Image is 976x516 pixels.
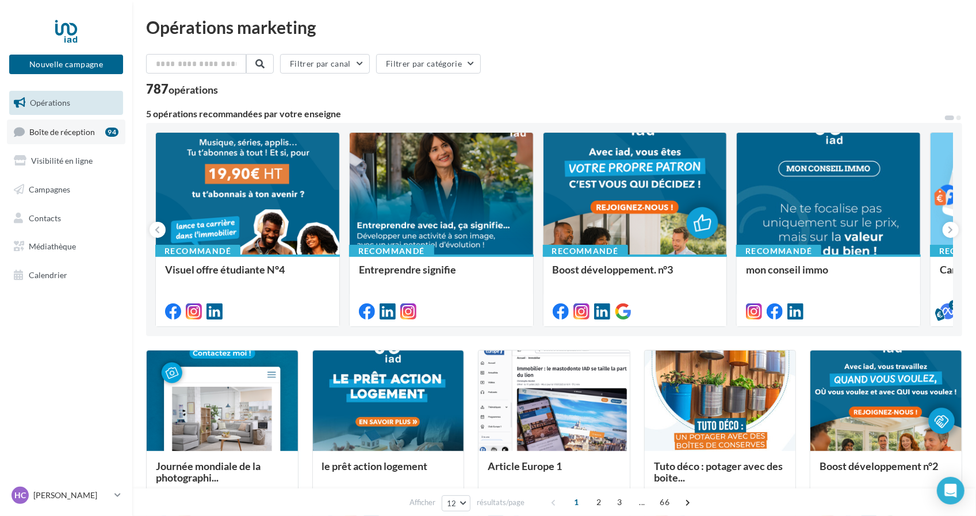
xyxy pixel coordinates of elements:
a: Campagnes [7,178,125,202]
a: Opérations [7,91,125,115]
button: Filtrer par catégorie [376,54,481,74]
span: Calendrier [29,270,67,280]
span: 12 [447,499,457,508]
div: Mots-clés [145,68,174,75]
span: Boost développement. n°3 [553,263,673,276]
div: Recommandé [543,245,628,257]
span: Afficher [409,497,435,508]
button: Nouvelle campagne [9,55,123,74]
span: 66 [655,493,674,511]
div: 5 opérations recommandées par votre enseigne [146,109,944,118]
span: HC [14,490,26,501]
span: Médiathèque [29,241,76,251]
span: 1 [567,493,585,511]
span: mon conseil immo [746,263,828,276]
span: Contacts [29,213,61,222]
span: 2 [590,493,608,511]
img: website_grey.svg [18,30,28,39]
div: v 4.0.25 [32,18,56,28]
div: Open Intercom Messenger [937,477,964,505]
a: Contacts [7,206,125,230]
span: Opérations [30,98,70,107]
span: Boîte de réception [29,126,95,136]
a: Calendrier [7,263,125,287]
span: Journée mondiale de la photographi... [156,460,261,484]
button: Filtrer par canal [280,54,370,74]
p: [PERSON_NAME] [33,490,110,501]
span: Visibilité en ligne [31,156,93,165]
span: le prêt action logement [322,460,428,472]
img: logo_orange.svg [18,18,28,28]
span: résultats/page [477,497,525,508]
span: Boost développement n°2 [820,460,938,472]
div: Opérations marketing [146,18,962,36]
span: Tuto déco : potager avec des boite... [654,460,783,484]
div: opérations [169,84,218,95]
div: Recommandé [155,245,240,257]
img: tab_keywords_by_traffic_grey.svg [132,67,141,76]
a: HC [PERSON_NAME] [9,484,123,506]
div: Domaine: [DOMAIN_NAME] [30,30,130,39]
div: Domaine [60,68,89,75]
span: Visuel offre étudiante N°4 [165,263,285,276]
span: Article Europe 1 [488,460,562,472]
span: Campagnes [29,184,70,194]
div: 94 [105,128,118,137]
button: 12 [442,495,471,511]
span: 3 [610,493,629,511]
a: Médiathèque [7,234,125,259]
span: ... [633,493,651,511]
div: 787 [146,83,218,95]
img: tab_domain_overview_orange.svg [48,67,57,76]
a: Visibilité en ligne [7,149,125,173]
div: Recommandé [349,245,434,257]
a: Boîte de réception94 [7,120,125,144]
div: 5 [949,300,959,310]
span: Entreprendre signifie [359,263,456,276]
div: Recommandé [736,245,821,257]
